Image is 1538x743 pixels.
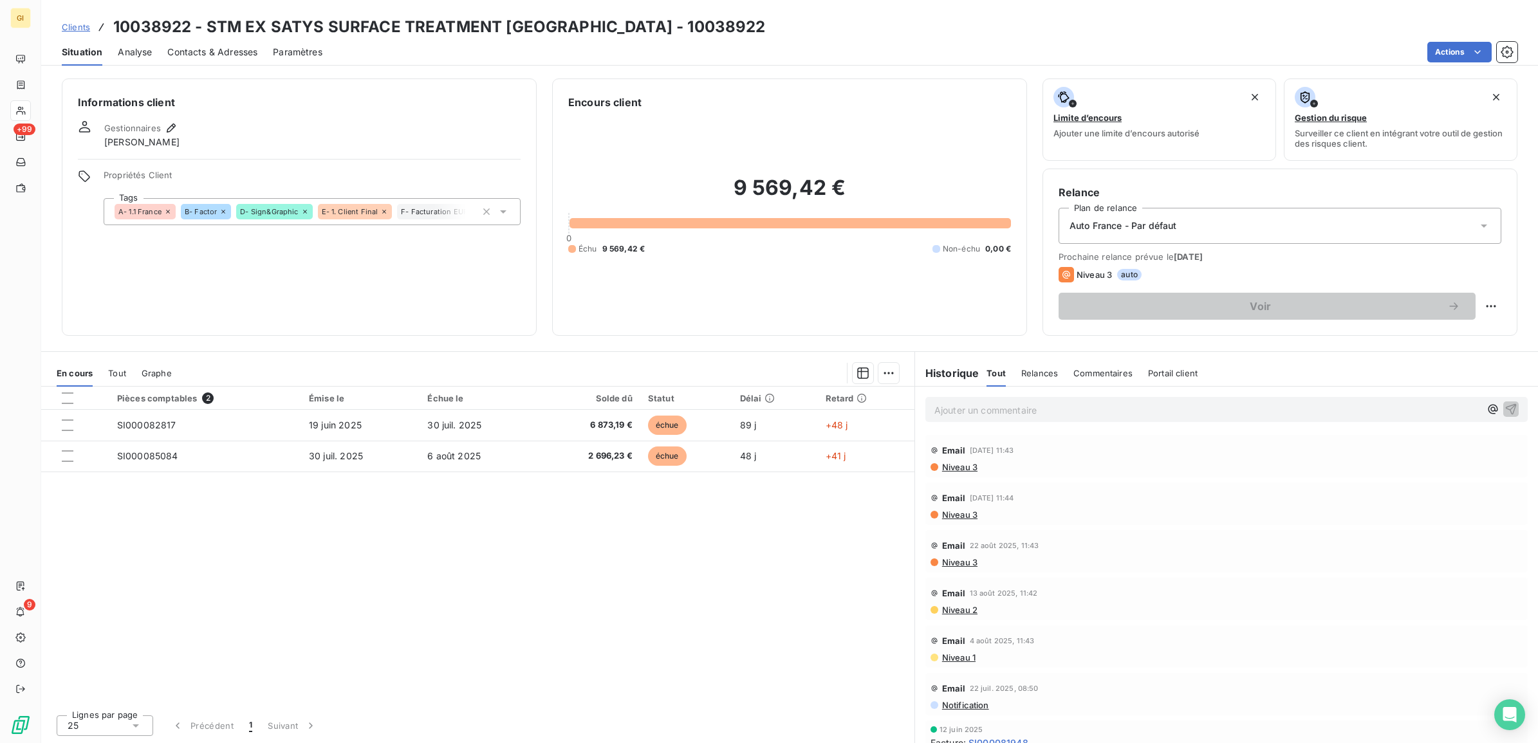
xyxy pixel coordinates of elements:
h6: Relance [1059,185,1501,200]
span: [DATE] [1174,252,1203,262]
h6: Historique [915,365,979,381]
span: En cours [57,368,93,378]
span: Non-échu [943,243,980,255]
span: 0 [566,233,571,243]
span: Gestionnaires [104,123,161,133]
button: Suivant [260,712,325,739]
span: Prochaine relance prévue le [1059,252,1501,262]
span: Graphe [142,368,172,378]
span: Paramètres [273,46,322,59]
span: B- Factor [185,208,217,216]
span: Clients [62,22,90,32]
span: F- Facturation EUR [401,208,468,216]
span: auto [1117,269,1142,280]
div: Solde dû [546,393,633,403]
span: Email [942,588,966,598]
span: Email [942,445,966,455]
span: Relances [1021,368,1058,378]
button: 1 [241,712,260,739]
span: 22 août 2025, 11:43 [970,542,1039,549]
span: Email [942,540,966,551]
span: 0,00 € [985,243,1011,255]
span: 13 août 2025, 11:42 [970,589,1038,597]
span: 9 [24,599,35,610]
span: Tout [987,368,1006,378]
span: Contacts & Adresses [167,46,257,59]
span: Échu [579,243,597,255]
span: 30 juil. 2025 [309,450,363,461]
span: Niveau 1 [941,652,976,663]
span: +48 j [826,419,848,430]
span: Tout [108,368,126,378]
a: Clients [62,21,90,33]
span: +41 j [826,450,846,461]
span: Email [942,683,966,693]
span: Portail client [1148,368,1198,378]
div: Pièces comptables [117,392,293,404]
span: Voir [1074,301,1447,311]
span: Email [942,636,966,646]
button: Actions [1427,42,1492,62]
span: Email [942,493,966,503]
span: Surveiller ce client en intégrant votre outil de gestion des risques client. [1295,128,1506,149]
span: 4 août 2025, 11:43 [970,637,1035,645]
div: Émise le [309,393,412,403]
span: Analyse [118,46,152,59]
span: 2 [202,392,214,404]
span: [DATE] 11:44 [970,494,1014,502]
span: Situation [62,46,102,59]
span: 19 juin 2025 [309,419,362,430]
h3: 10038922 - STM EX SATYS SURFACE TREATMENT [GEOGRAPHIC_DATA] - 10038922 [113,15,766,39]
span: Propriétés Client [104,170,521,188]
span: 6 873,19 € [546,419,633,432]
div: Statut [648,393,725,403]
input: Ajouter une valeur [466,206,476,217]
span: Niveau 3 [941,509,977,520]
img: Logo LeanPay [10,715,31,735]
span: Notification [941,700,989,710]
span: 1 [249,719,252,732]
span: 89 j [740,419,757,430]
span: 30 juil. 2025 [427,419,481,430]
span: 48 j [740,450,757,461]
span: Niveau 3 [1077,270,1112,280]
span: SI000082817 [117,419,176,430]
div: Open Intercom Messenger [1494,699,1525,730]
button: Gestion du risqueSurveiller ce client en intégrant votre outil de gestion des risques client. [1284,78,1517,161]
span: D- Sign&Graphic [240,208,298,216]
h2: 9 569,42 € [568,175,1011,214]
span: 12 juin 2025 [940,726,983,733]
span: Auto France - Par défaut [1070,219,1177,232]
span: échue [648,446,687,466]
span: Ajouter une limite d’encours autorisé [1053,128,1200,138]
button: Limite d’encoursAjouter une limite d’encours autorisé [1042,78,1276,161]
span: A- 1.1 France [118,208,162,216]
span: Niveau 3 [941,557,977,567]
span: Niveau 3 [941,462,977,472]
div: Échue le [427,393,530,403]
span: E- 1. Client Final [322,208,378,216]
span: +99 [14,124,35,135]
span: 25 [68,719,79,732]
span: Gestion du risque [1295,113,1367,123]
h6: Informations client [78,95,521,110]
span: SI000085084 [117,450,178,461]
div: Délai [740,393,810,403]
button: Voir [1059,293,1476,320]
span: Limite d’encours [1053,113,1122,123]
span: 6 août 2025 [427,450,481,461]
span: [DATE] 11:43 [970,446,1014,454]
h6: Encours client [568,95,642,110]
span: 9 569,42 € [602,243,645,255]
span: [PERSON_NAME] [104,136,180,149]
button: Précédent [163,712,241,739]
span: 22 juil. 2025, 08:50 [970,684,1039,692]
span: échue [648,416,687,435]
div: Retard [826,393,907,403]
span: Niveau 2 [941,605,977,615]
span: 2 696,23 € [546,450,633,463]
span: Commentaires [1073,368,1133,378]
div: GI [10,8,31,28]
